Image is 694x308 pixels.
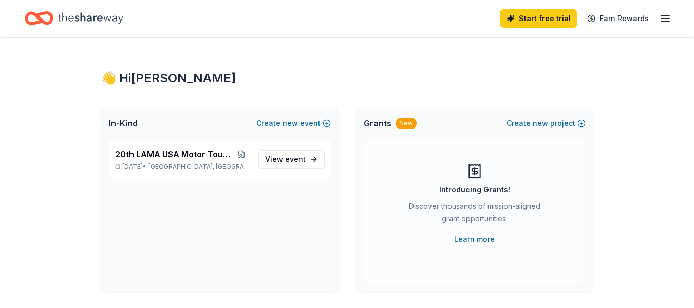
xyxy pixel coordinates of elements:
span: [GEOGRAPHIC_DATA], [GEOGRAPHIC_DATA] [148,162,250,171]
div: New [396,118,417,129]
div: Introducing Grants! [439,184,510,196]
p: [DATE] • [115,162,250,171]
a: Learn more [454,233,495,245]
span: In-Kind [109,117,138,130]
span: new [283,117,298,130]
button: Createnewproject [507,117,586,130]
span: new [533,117,548,130]
button: Createnewevent [256,117,331,130]
div: 👋 Hi [PERSON_NAME] [101,70,594,86]
a: Home [25,6,123,30]
span: 20th LAMA USA Motor Touring Rally [115,148,233,160]
a: Earn Rewards [581,9,655,28]
a: Start free trial [500,9,577,28]
div: Discover thousands of mission-aligned grant opportunities. [405,200,545,229]
span: Grants [364,117,391,130]
span: event [285,155,306,164]
a: View event [258,150,325,169]
span: View [265,153,306,166]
